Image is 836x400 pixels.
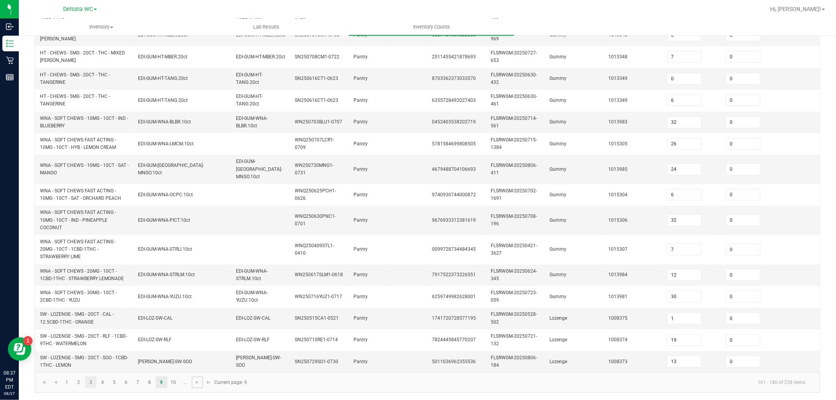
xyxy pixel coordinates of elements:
[491,163,537,176] span: FLSRWGM-20250806-411
[403,24,461,31] span: Inventory Counts
[85,376,96,388] a: Page 3
[295,315,339,321] span: SN250515CA1-0521
[40,239,116,259] span: WNA - SOFT CHEWS FAST ACTING - 20MG - 10CT - 1CBD-1THC - STRAWBERRY LIME
[549,294,566,299] span: Gummy
[491,290,537,303] span: FLSRWGM-20250723-059
[295,359,338,364] span: SN250729SO1-0730
[432,119,476,125] span: 0452403538202719
[432,337,476,342] span: 7824445845770207
[770,6,821,12] span: Hi, [PERSON_NAME]!
[138,272,195,277] span: EDI-GUM-WNA-STRLM.10ct
[491,333,537,346] span: FLSRWGM-20250721-132
[432,217,476,223] span: 9676933312381619
[19,24,183,31] span: Inventory
[549,54,566,60] span: Gummy
[6,56,14,64] inline-svg: Retail
[608,359,627,364] span: 1008373
[354,141,368,147] span: Pantry
[295,337,338,342] span: SN250710RE1-0714
[40,137,116,150] span: WNA - SOFT CHEWS FAST ACTING - 10MG - 10CT - HYB - LEMON CREAM
[549,119,566,125] span: Gummy
[236,355,281,368] span: [PERSON_NAME]-SW-SOO
[549,315,567,321] span: Lozenge
[354,76,368,81] span: Pantry
[243,24,290,31] span: Lab Results
[349,19,514,35] a: Inventory Counts
[354,337,368,342] span: Pantry
[491,355,537,368] span: FLSRWGM-20250806-184
[354,32,368,38] span: Pantry
[138,32,187,38] span: EDI-GUM-HT-MBER.20ct
[144,376,155,388] a: Page 8
[549,337,567,342] span: Lozenge
[132,376,143,388] a: Page 7
[432,54,476,60] span: 2511455421878693
[192,376,203,388] a: Go to the next page
[236,290,268,303] span: EDI-GUM-WNA-YUZU.10ct
[491,243,537,256] span: FLSRWGM-20250421-3627
[138,163,204,176] span: EDI-GUM-[GEOGRAPHIC_DATA]-MNGO.10ct
[608,141,627,147] span: 1015305
[549,272,566,277] span: Gummy
[549,217,566,223] span: Gummy
[138,141,194,147] span: EDI-GUM-WNA-LMCM.10ct
[40,94,110,107] span: HT - CHEWS - 5MG - 20CT - THC - TANGERINE
[295,188,336,201] span: WNQ250625PCH1-0626
[608,294,627,299] span: 1013981
[295,214,336,226] span: WNQ250630PNC1-0701
[295,294,342,299] span: WN250716YUZ1-0717
[73,376,84,388] a: Page 2
[608,54,627,60] span: 1013348
[109,376,120,388] a: Page 5
[40,116,128,129] span: WNA - SOFT CHEWS - 10MG - 10CT - IND - BLUEBERRY
[180,376,191,388] a: Page 11
[252,376,812,389] kendo-pager-info: 161 - 180 of 258 items
[491,214,537,226] span: FLSRWGM-20250708-196
[53,379,59,386] span: Go to the previous page
[432,167,476,172] span: 4679488704106693
[295,32,339,38] span: SN250701CM1-0708
[295,272,343,277] span: WN250617SLM1-0618
[354,246,368,252] span: Pantry
[354,119,368,125] span: Pantry
[138,294,192,299] span: EDI-GUM-WNA-YUZU.10ct
[97,376,108,388] a: Page 4
[40,210,116,230] span: WNA - SOFT CHEWS FAST ACTING - 10MG - 10CT - IND - PINEAPPLE COCONUT
[203,376,214,388] a: Go to the last page
[549,32,566,38] span: Gummy
[138,315,172,321] span: EDI-LOZ-SW-CAL
[40,163,129,176] span: WNA - SOFT CHEWS - 10MG - 10CT - SAT - MANGO
[40,333,127,346] span: SW - LOZENGE - 5MG - 20CT - RLF - 1CBD-9THC - WATERMELON
[354,294,368,299] span: Pantry
[236,116,268,129] span: EDI-GUM-WNA-BLBR.10ct
[354,359,368,364] span: Pantry
[138,337,172,342] span: EDI-LOZ-SW-RLF
[608,76,627,81] span: 1013349
[432,246,476,252] span: 0099728734484345
[491,311,537,324] span: FLSRWGM-20250528-502
[23,336,33,346] iframe: Resource center unread badge
[6,23,14,31] inline-svg: Inbound
[4,391,15,396] p: 08/27
[61,376,73,388] a: Page 1
[138,98,188,103] span: EDI-GUM-HT-TANG.20ct
[8,337,31,361] iframe: Resource center
[35,373,820,393] kendo-pager: Current page: 9
[491,50,537,63] span: FLSRWGM-20250727-653
[491,116,537,129] span: FLSRWGM-20250714-561
[295,119,342,125] span: WN250703BLU1-0707
[432,359,476,364] span: 5011036962355536
[491,268,537,281] span: FLSRWGM-20250624-345
[432,315,476,321] span: 1741720728577195
[432,32,476,38] span: 0529489089822655
[138,217,190,223] span: EDI-GUM-WNA-PICT.10ct
[354,272,368,277] span: Pantry
[491,94,537,107] span: FLSRWGM-20250630-461
[295,76,338,81] span: SN250616CT1-0623
[491,188,537,201] span: FLSRWGM-20250702-1691
[491,137,537,150] span: FLSRWGM-20250715-1384
[608,315,627,321] span: 1008375
[549,141,566,147] span: Gummy
[40,311,114,324] span: SW - LOZENGE - 5MG - 20CT - CAL - 12.5CBD-1THC - ORANGE
[156,376,167,388] a: Page 9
